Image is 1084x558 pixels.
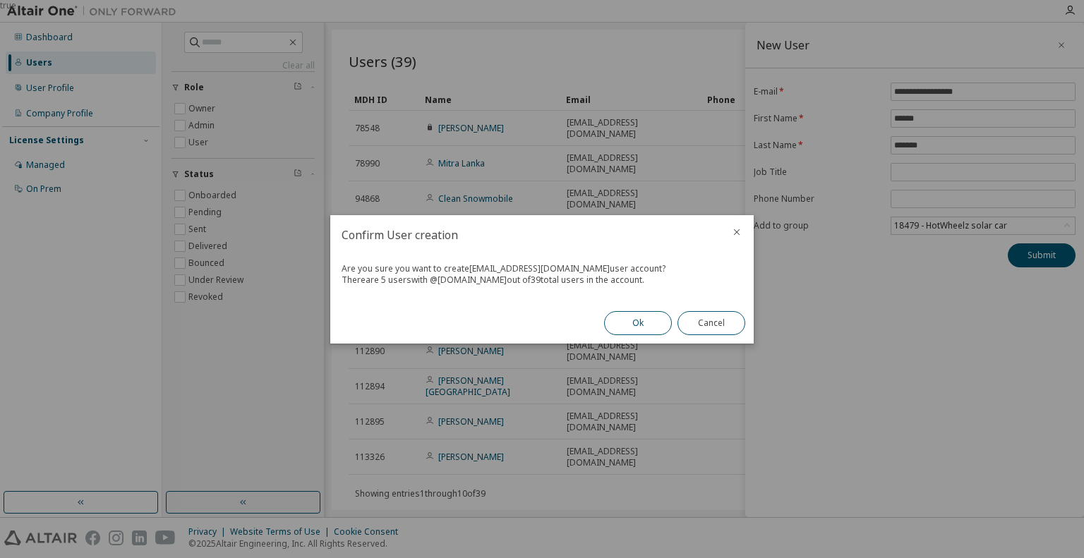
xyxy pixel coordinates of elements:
button: close [731,226,742,238]
h2: Confirm User creation [330,215,720,255]
button: Ok [604,311,672,335]
button: Cancel [677,311,745,335]
div: There are 5 users with @ [DOMAIN_NAME] out of 39 total users in the account. [342,274,742,286]
div: Are you sure you want to create [EMAIL_ADDRESS][DOMAIN_NAME] user account? [342,263,742,274]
